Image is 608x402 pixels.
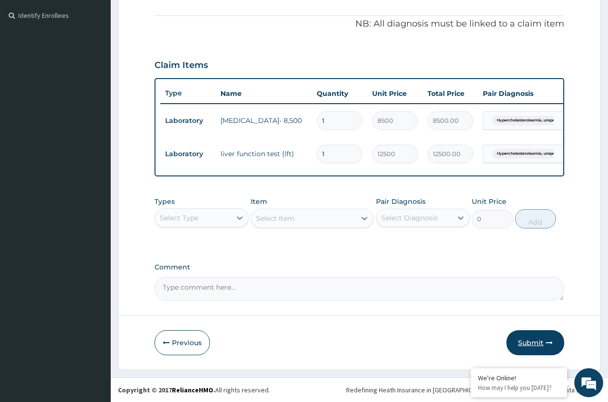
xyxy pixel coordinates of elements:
[381,213,438,223] div: Select Diagnosis
[472,197,506,206] label: Unit Price
[118,386,215,394] strong: Copyright © 2017 .
[312,84,367,103] th: Quantity
[155,263,564,271] label: Comment
[251,197,267,206] label: Item
[111,377,608,402] footer: All rights reserved.
[492,116,566,125] span: Hypercholesterolaemia, unspeci...
[478,374,560,382] div: We're Online!
[492,149,566,159] span: Hypercholesterolaemia, unspeci...
[376,197,426,206] label: Pair Diagnosis
[160,145,216,163] td: Laboratory
[160,213,198,223] div: Select Type
[155,60,208,71] h3: Claim Items
[5,263,183,297] textarea: Type your message and hit 'Enter'
[515,209,556,228] button: Add
[216,144,312,163] td: liver function test (lft)
[478,84,584,103] th: Pair Diagnosis
[423,84,478,103] th: Total Price
[155,198,175,206] label: Types
[478,384,560,392] p: How may I help you today?
[18,48,39,72] img: d_794563401_company_1708531726252_794563401
[50,54,162,67] div: Chat with us now
[160,112,216,130] td: Laboratory
[155,18,564,30] p: NB: All diagnosis must be linked to a claim item
[172,386,213,394] a: RelianceHMO
[367,84,423,103] th: Unit Price
[56,121,133,219] span: We're online!
[155,330,210,355] button: Previous
[216,84,312,103] th: Name
[346,385,601,395] div: Redefining Heath Insurance in [GEOGRAPHIC_DATA] using Telemedicine and Data Science!
[506,330,564,355] button: Submit
[160,84,216,102] th: Type
[158,5,181,28] div: Minimize live chat window
[216,111,312,130] td: [MEDICAL_DATA]- 8,500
